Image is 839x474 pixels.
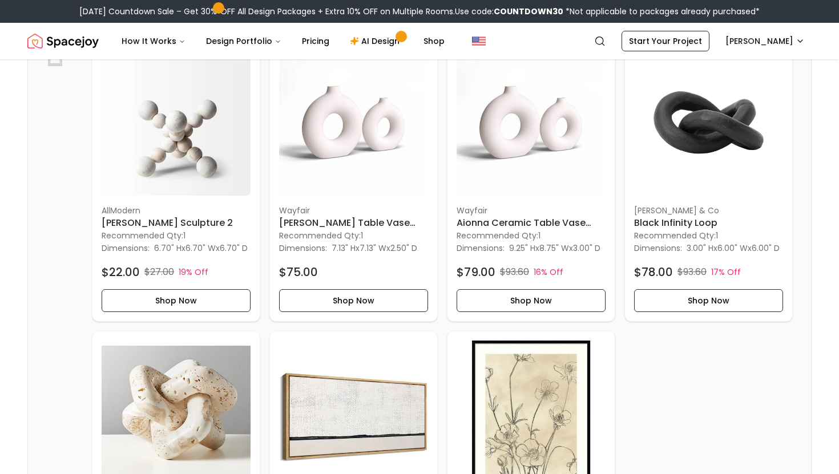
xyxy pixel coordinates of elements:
p: Dimensions: [457,241,505,255]
h6: [PERSON_NAME] Sculpture 2 [102,216,251,230]
span: 9.25" H [509,242,535,254]
nav: Main [112,30,454,52]
p: x x [332,242,417,254]
img: Aionna Ceramic Table Vase (Set of 2) Birch Lane™ image [279,47,428,196]
span: 2.50" D [390,242,417,254]
div: Black Infinity Loop [624,37,793,322]
a: Aionna Ceramic Table Vase Large imageWayfairAionna Ceramic Table Vase LargeRecommended Qty:1Dimen... [447,37,615,322]
p: Dimensions: [634,241,682,255]
button: Shop Now [634,289,783,312]
span: 6.00" W [717,242,748,254]
p: x x [687,242,780,254]
h4: $75.00 [279,264,318,280]
div: Aionna Ceramic Table Vase (Set of 2) Birch Lane™ [269,37,438,322]
p: $93.60 [500,265,529,279]
a: Mindy Sculpture 2 imageAllModern[PERSON_NAME] Sculpture 2Recommended Qty:1Dimensions:6.70" Hx6.70... [92,37,260,322]
span: 7.13" H [332,242,356,254]
p: AllModern [102,205,251,216]
button: Shop Now [102,289,251,312]
h6: Aionna Ceramic Table Vase Large [457,216,606,230]
p: Recommended Qty: 1 [279,230,428,241]
span: 6.00" D [752,242,780,254]
h4: $78.00 [634,264,673,280]
h6: [PERSON_NAME] Table Vase (Set of 2) Birch Lane™ [279,216,428,230]
div: Mindy Sculpture 2 [92,37,260,322]
button: Design Portfolio [197,30,291,52]
h6: Black Infinity Loop [634,216,783,230]
h4: $22.00 [102,264,140,280]
p: 17% Off [711,266,741,278]
a: Pricing [293,30,338,52]
nav: Global [27,23,812,59]
span: *Not applicable to packages already purchased* [563,6,760,17]
p: Wayfair [279,205,428,216]
a: Black Infinity Loop image[PERSON_NAME] & CoBlack Infinity LoopRecommended Qty:1Dimensions:3.00" H... [624,37,793,322]
p: x x [154,242,248,254]
a: Shop [414,30,454,52]
button: Shop Now [279,289,428,312]
button: How It Works [112,30,195,52]
span: 7.13" W [360,242,386,254]
div: [DATE] Countdown Sale – Get 30% OFF All Design Packages + Extra 10% OFF on Multiple Rooms. [79,6,760,17]
span: 8.75" W [539,242,569,254]
p: Dimensions: [102,241,150,255]
p: [PERSON_NAME] & Co [634,205,783,216]
span: Use code: [455,6,563,17]
span: 6.70" D [220,242,248,254]
button: [PERSON_NAME] [719,31,812,51]
h4: $79.00 [457,264,495,280]
img: Mindy Sculpture 2 image [102,47,251,196]
a: Spacejoy [27,30,99,52]
span: 3.00" H [687,242,713,254]
p: x x [509,242,600,254]
p: Recommended Qty: 1 [457,230,606,241]
p: $93.60 [677,265,707,279]
p: $27.00 [144,265,174,279]
button: Shop Now [457,289,606,312]
img: Spacejoy Logo [27,30,99,52]
span: 6.70" H [154,242,181,254]
a: Aionna Ceramic Table Vase (Set of 2) Birch Lane™ imageWayfair[PERSON_NAME] Table Vase (Set of 2) ... [269,37,438,322]
img: United States [472,34,486,48]
p: Recommended Qty: 1 [634,230,783,241]
p: 16% Off [534,266,563,278]
b: COUNTDOWN30 [494,6,563,17]
span: 6.70" W [185,242,216,254]
p: Recommended Qty: 1 [102,230,251,241]
p: Wayfair [457,205,606,216]
img: Black Infinity Loop image [634,47,783,196]
p: 19% Off [179,266,208,278]
a: AI Design [341,30,412,52]
a: Start Your Project [622,31,709,51]
span: 3.00" D [573,242,600,254]
div: Aionna Ceramic Table Vase Large [447,37,615,322]
img: Aionna Ceramic Table Vase Large image [457,47,606,196]
p: Dimensions: [279,241,327,255]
